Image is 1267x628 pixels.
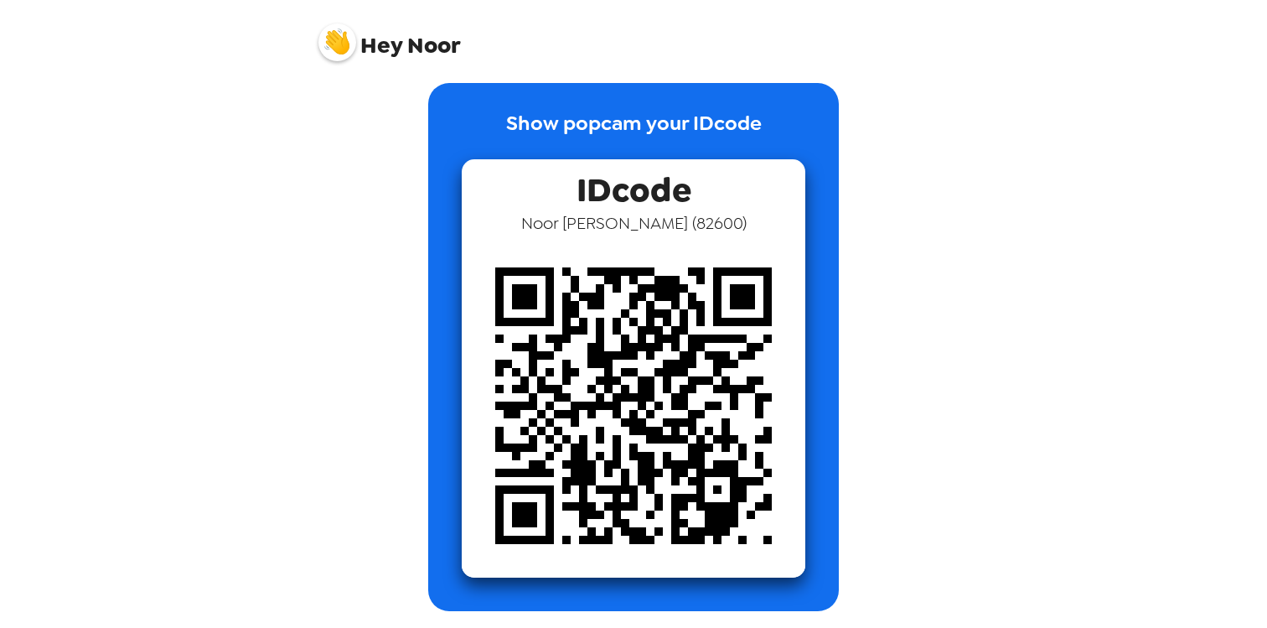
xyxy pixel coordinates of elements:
[577,159,691,212] span: IDcode
[506,108,762,159] p: Show popcam your IDcode
[318,15,461,57] span: Noor
[360,30,402,60] span: Hey
[318,23,356,61] img: profile pic
[462,234,805,578] img: qr code
[521,212,747,234] span: Noor [PERSON_NAME] ( 82600 )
